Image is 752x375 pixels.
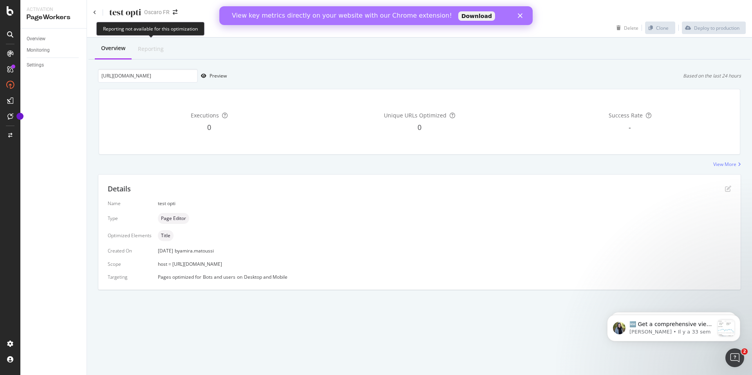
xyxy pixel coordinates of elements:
div: [DATE] [158,247,731,254]
span: host = [URL][DOMAIN_NAME] [158,261,222,267]
div: Monitoring [27,46,50,54]
span: 0 [418,123,421,132]
div: Overview [101,44,125,52]
div: neutral label [158,213,189,224]
a: Settings [27,61,81,69]
div: Targeting [108,274,152,280]
span: Title [161,233,170,238]
a: Click to go back [93,10,96,15]
div: Type [108,215,152,222]
div: Created On [108,247,152,254]
div: Name [108,200,152,207]
div: Deploy to production [694,25,739,31]
a: Monitoring [27,46,81,54]
div: Desktop and Mobile [244,274,287,280]
div: Reporting [138,45,164,53]
div: Overview [27,35,45,43]
input: Preview your optimization on a URL [98,69,198,83]
div: Preview [210,72,227,79]
div: by amira.matoussi [175,247,214,254]
div: Tooltip anchor [16,113,23,120]
a: View More [713,161,741,168]
div: pen-to-square [725,186,731,192]
div: test opti [109,6,141,18]
div: Scope [108,261,152,267]
div: PageWorkers [27,13,80,22]
span: 🆕 Get a comprehensive view of your organic search performance across multiple websites with our n... [34,22,119,114]
iframe: Intercom notifications message [595,299,752,354]
span: 2 [741,348,748,355]
button: Delete [613,22,638,34]
span: Executions [191,112,219,119]
div: Oscaro FR [144,8,170,16]
div: Pages optimized for on [158,274,731,280]
iframe: Intercom live chat bannière [219,6,533,25]
span: Page Editor [161,216,186,221]
div: Clone [656,25,669,31]
span: - [629,123,631,132]
div: Settings [27,61,44,69]
div: Optimized Elements [108,232,152,239]
div: neutral label [158,230,174,241]
span: Unique URLs Optimized [384,112,446,119]
button: Clone [645,22,675,34]
div: View More [713,161,736,168]
div: arrow-right-arrow-left [173,9,177,15]
div: Bots and users [203,274,235,280]
div: test opti [158,200,731,207]
span: 0 [207,123,211,132]
iframe: Intercom live chat [725,348,744,367]
button: Deploy to production [682,22,746,34]
div: Fermer [298,7,306,12]
button: Preview [198,70,227,82]
div: Based on the last 24 hours [683,72,741,79]
div: Delete [624,25,638,31]
div: Reporting not available for this optimization [103,25,198,32]
div: Activation [27,6,80,13]
p: Message from Hayley, sent Il y a 33 sem [34,29,119,36]
div: Details [108,184,131,194]
span: Success Rate [609,112,643,119]
a: Overview [27,35,81,43]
